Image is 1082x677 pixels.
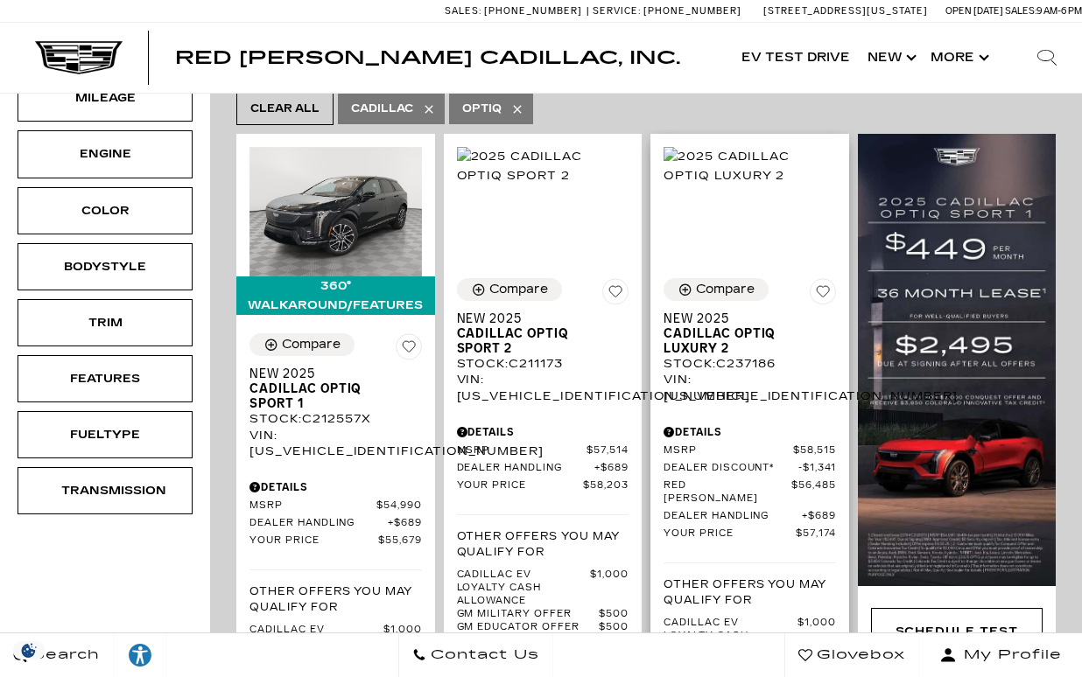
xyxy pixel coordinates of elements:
[249,499,422,513] a: MSRP $54,990
[61,481,149,500] div: Transmission
[35,41,123,74] img: Cadillac Dark Logo with Cadillac White Text
[602,278,629,311] button: Save Vehicle
[457,147,629,185] img: 2025 Cadillac OPTIQ Sport 2
[457,311,616,326] span: New 2025
[249,534,422,548] a: Your Price $55,679
[922,23,994,93] button: More
[383,624,422,663] span: $1,000
[664,278,769,301] button: Compare Vehicle
[457,569,591,608] span: Cadillac EV Loyalty Cash Allowance
[249,624,422,663] a: Cadillac EV Loyalty Cash Allowance $1,000
[587,444,629,457] span: $57,514
[664,462,836,475] a: Dealer Discount* $1,341
[664,311,836,356] a: New 2025Cadillac OPTIQ Luxury 2
[1012,23,1082,93] div: Search
[664,510,802,523] span: Dealer Handling
[249,624,383,663] span: Cadillac EV Loyalty Cash Allowance
[249,333,355,356] button: Compare Vehicle
[250,98,320,120] span: Clear All
[885,622,1029,660] div: Schedule Test Drive
[398,633,553,677] a: Contact Us
[784,633,919,677] a: Glovebox
[810,278,836,311] button: Save Vehicle
[919,633,1082,677] button: Open user profile menu
[445,6,587,16] a: Sales: [PHONE_NUMBER]
[426,643,539,667] span: Contact Us
[249,366,409,381] span: New 2025
[871,608,1043,674] div: Schedule Test Drive
[18,467,193,514] div: TransmissionTransmission
[643,5,741,17] span: [PHONE_NUMBER]
[61,88,149,108] div: Mileage
[27,643,100,667] span: Search
[664,444,793,457] span: MSRP
[489,282,548,297] div: Compare
[664,147,836,185] img: 2025 Cadillac OPTIQ Luxury 2
[249,411,422,427] div: Stock : C212557X
[61,425,149,444] div: Fueltype
[664,479,791,506] span: Red [PERSON_NAME]
[733,23,859,93] a: EV Test Drive
[664,372,836,403] div: VIN: [US_VEHICLE_IDENTIFICATION_NUMBER]
[664,617,836,656] a: Cadillac EV Loyalty Cash Allowance $1,000
[457,444,587,457] span: MSRP
[457,528,629,560] p: Other Offers You May Qualify For
[249,381,409,411] span: Cadillac OPTIQ Sport 1
[249,147,422,276] img: 2025 Cadillac OPTIQ Sport 1
[18,243,193,290] div: BodystyleBodystyle
[696,282,755,297] div: Compare
[396,333,422,366] button: Save Vehicle
[457,569,629,608] a: Cadillac EV Loyalty Cash Allowance $1,000
[664,462,798,475] span: Dealer Discount*
[376,499,422,513] span: $54,990
[175,49,680,66] a: Red [PERSON_NAME] Cadillac, Inc.
[457,479,584,492] span: Your Price
[249,534,378,548] span: Your Price
[599,608,629,621] span: $500
[462,98,502,120] span: Optiq
[796,527,836,541] span: $57,174
[664,356,836,372] div: Stock : C237186
[664,576,836,608] p: Other Offers You May Qualify For
[457,424,629,440] div: Pricing Details - New 2025 Cadillac OPTIQ Sport 2
[859,23,922,93] a: New
[457,356,629,372] div: Stock : C211173
[583,479,629,492] span: $58,203
[61,144,149,164] div: Engine
[249,479,422,495] div: Pricing Details - New 2025 Cadillac OPTIQ Sport 1
[1005,5,1036,17] span: Sales:
[249,517,388,530] span: Dealer Handling
[457,462,629,475] a: Dealer Handling $689
[664,444,836,457] a: MSRP $58,515
[351,98,413,120] span: Cadillac
[594,462,629,475] span: $689
[249,428,422,459] div: VIN: [US_VEHICLE_IDENTIFICATION_NUMBER]
[457,608,600,621] span: GM Military Offer
[18,355,193,402] div: FeaturesFeatures
[18,299,193,346] div: TrimTrim
[791,479,836,506] span: $56,485
[236,276,435,315] div: 360° WalkAround/Features
[249,499,376,513] span: MSRP
[664,326,823,356] span: Cadillac OPTIQ Luxury 2
[249,583,422,615] p: Other Offers You May Qualify For
[61,201,149,220] div: Color
[599,621,629,634] span: $500
[664,617,797,656] span: Cadillac EV Loyalty Cash Allowance
[664,510,836,523] a: Dealer Handling $689
[457,278,562,301] button: Compare Vehicle
[812,643,905,667] span: Glovebox
[593,5,641,17] span: Service:
[587,6,746,16] a: Service: [PHONE_NUMBER]
[664,424,836,440] div: Pricing Details - New 2025 Cadillac OPTIQ Luxury 2
[445,5,481,17] span: Sales:
[114,642,166,668] div: Explore your accessibility options
[378,534,422,548] span: $55,679
[175,47,680,68] span: Red [PERSON_NAME] Cadillac, Inc.
[457,608,629,621] a: GM Military Offer $500
[457,311,629,356] a: New 2025Cadillac OPTIQ Sport 2
[249,517,422,530] a: Dealer Handling $689
[457,372,629,403] div: VIN: [US_VEHICLE_IDENTIFICATION_NUMBER]
[18,130,193,178] div: EngineEngine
